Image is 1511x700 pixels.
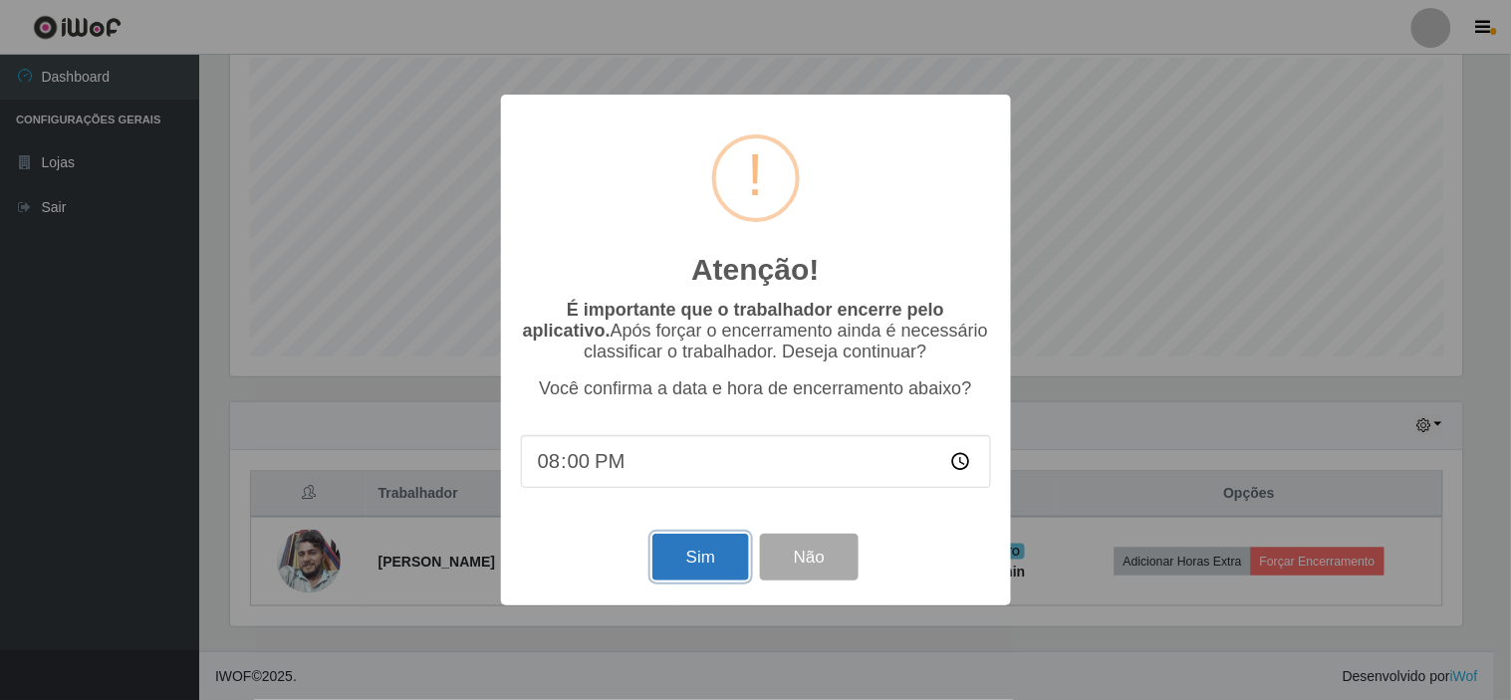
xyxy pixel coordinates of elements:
[521,300,991,362] p: Após forçar o encerramento ainda é necessário classificar o trabalhador. Deseja continuar?
[523,300,944,341] b: É importante que o trabalhador encerre pelo aplicativo.
[521,378,991,399] p: Você confirma a data e hora de encerramento abaixo?
[652,534,749,581] button: Sim
[760,534,859,581] button: Não
[691,252,819,288] h2: Atenção!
